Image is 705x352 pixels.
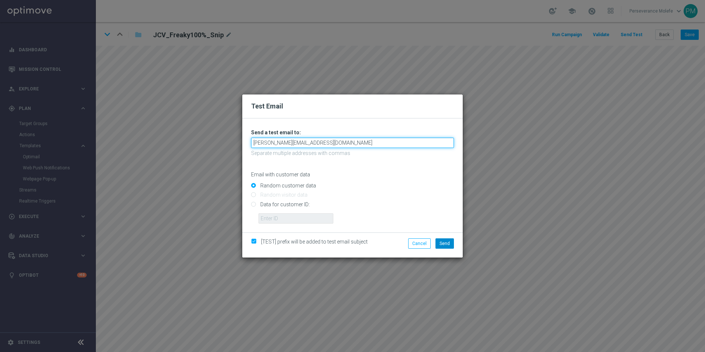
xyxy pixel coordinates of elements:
button: Cancel [408,238,431,249]
button: Send [435,238,454,249]
p: Separate multiple addresses with commas [251,150,454,156]
h3: Send a test email to: [251,129,454,136]
span: Send [440,241,450,246]
h2: Test Email [251,102,454,111]
label: Random customer data [258,182,316,189]
span: [TEST] prefix will be added to test email subject [261,239,368,245]
p: Email with customer data [251,171,454,178]
input: Enter ID [258,213,333,224]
